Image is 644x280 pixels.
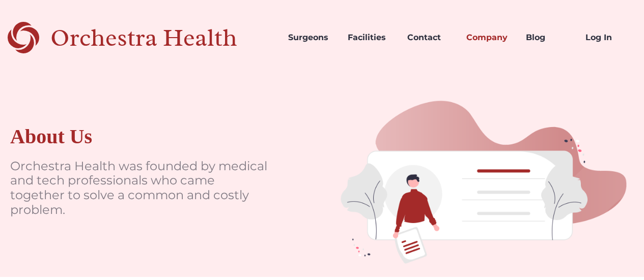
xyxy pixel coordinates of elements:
[322,75,644,277] img: doctors
[10,159,271,217] p: Orchestra Health was founded by medical and tech professionals who came together to solve a commo...
[458,20,518,55] a: Company
[577,20,637,55] a: Log In
[10,125,92,149] div: About Us
[50,27,273,48] div: Orchestra Health
[399,20,459,55] a: Contact
[518,20,577,55] a: Blog
[280,20,340,55] a: Surgeons
[340,20,399,55] a: Facilities
[8,20,273,55] a: home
